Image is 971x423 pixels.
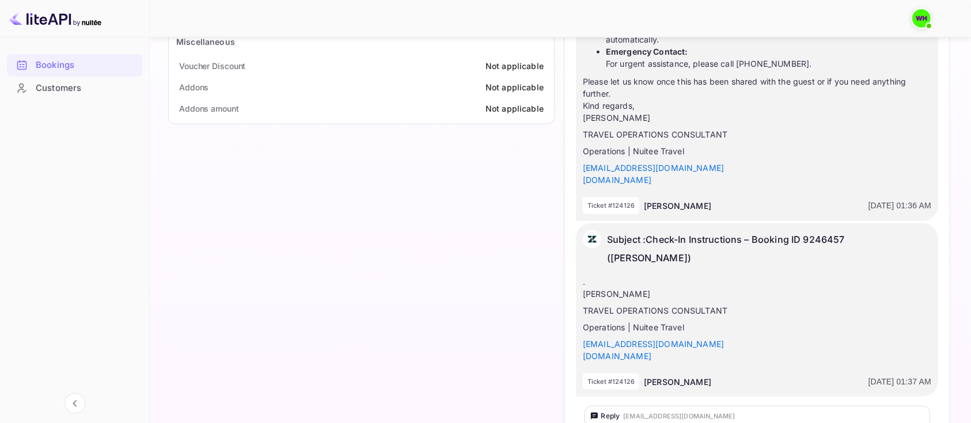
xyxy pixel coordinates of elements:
li: For urgent assistance, please call [PHONE_NUMBER]. [606,45,931,70]
p: [PERSON_NAME] [583,288,931,300]
div: Addons amount [179,102,239,115]
div: . [583,276,931,362]
div: Not applicable [485,102,544,115]
p: Ticket #124126 [587,201,635,211]
div: Voucher Discount [179,60,245,72]
img: LiteAPI logo [9,9,101,28]
a: [EMAIL_ADDRESS][DOMAIN_NAME] [583,163,724,173]
div: Customers [7,77,142,100]
a: [DOMAIN_NAME] [583,175,651,185]
img: walid harrass [912,9,931,28]
div: [EMAIL_ADDRESS][DOMAIN_NAME] [623,411,735,421]
div: Addons [179,81,208,93]
a: Bookings [7,54,142,75]
p: Ticket #124126 [587,377,635,387]
img: AwvSTEc2VUhQAAAAAElFTkSuQmCC [583,230,601,249]
div: [DATE] 01:37 AM [868,376,931,388]
a: [EMAIL_ADDRESS][DOMAIN_NAME] [583,339,724,349]
button: Collapse navigation [65,393,85,414]
div: Not applicable [485,81,544,93]
p: Subject : Check-In Instructions – Booking ID 9246457 ([PERSON_NAME]) [607,230,931,267]
div: [DATE] 01:36 AM [868,200,931,212]
p: [PERSON_NAME] [644,200,711,212]
p: TRAVEL OPERATIONS CONSULTANT [583,304,931,317]
div: Reply [601,411,620,421]
a: Customers [7,77,142,98]
p: TRAVEL OPERATIONS CONSULTANT [583,128,931,140]
p: [PERSON_NAME] [583,112,931,124]
a: [DOMAIN_NAME] [583,351,651,361]
strong: Emergency Contact: [606,47,688,56]
div: Bookings [36,59,136,72]
p: [PERSON_NAME] [644,376,711,388]
div: Not applicable [485,60,544,72]
p: Operations | Nuitee Travel [583,145,931,157]
p: Operations | Nuitee Travel [583,321,931,333]
div: Bookings [7,54,142,77]
div: Miscellaneous [176,36,235,48]
div: Customers [36,82,136,95]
